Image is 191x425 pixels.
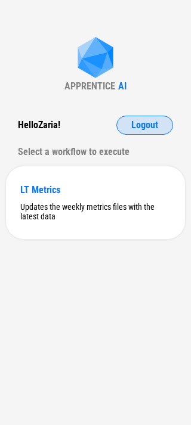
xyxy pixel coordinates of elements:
[131,120,158,130] span: Logout
[72,37,119,80] img: Apprentice AI
[18,116,60,135] div: Hello Zaria !
[116,116,173,135] button: Logout
[20,184,171,196] div: LT Metrics
[64,80,115,92] div: APPRENTICE
[20,202,171,221] div: Updates the weekly metrics files with the latest data
[118,80,127,92] div: AI
[18,142,173,162] div: Select a workflow to execute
